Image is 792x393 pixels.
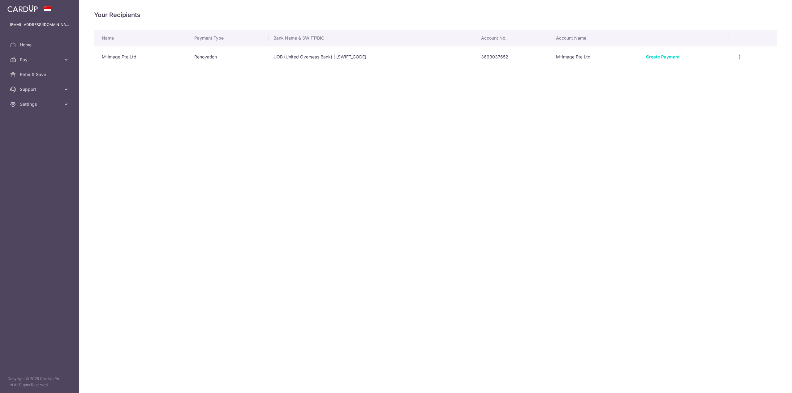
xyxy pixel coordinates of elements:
a: Create Payment [646,54,680,59]
th: Account No. [476,30,551,46]
td: M-Image Pte Ltd [94,46,189,68]
td: M-Image Pte Ltd [551,46,641,68]
span: Pay [20,57,61,63]
h4: Your Recipients [94,10,777,20]
th: Name [94,30,189,46]
td: Renovation [189,46,269,68]
th: Bank Name & SWIFT/BIC [269,30,476,46]
th: Account Name [551,30,641,46]
span: Home [20,42,61,48]
td: 3693037652 [476,46,551,68]
span: Support [20,86,61,92]
img: CardUp [7,5,38,12]
th: Payment Type [189,30,269,46]
span: Refer & Save [20,71,61,78]
td: UOB (United Overseas Bank) | [SWIFT_CODE] [269,46,476,68]
span: Settings [20,101,61,107]
p: [EMAIL_ADDRESS][DOMAIN_NAME] [10,22,69,28]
